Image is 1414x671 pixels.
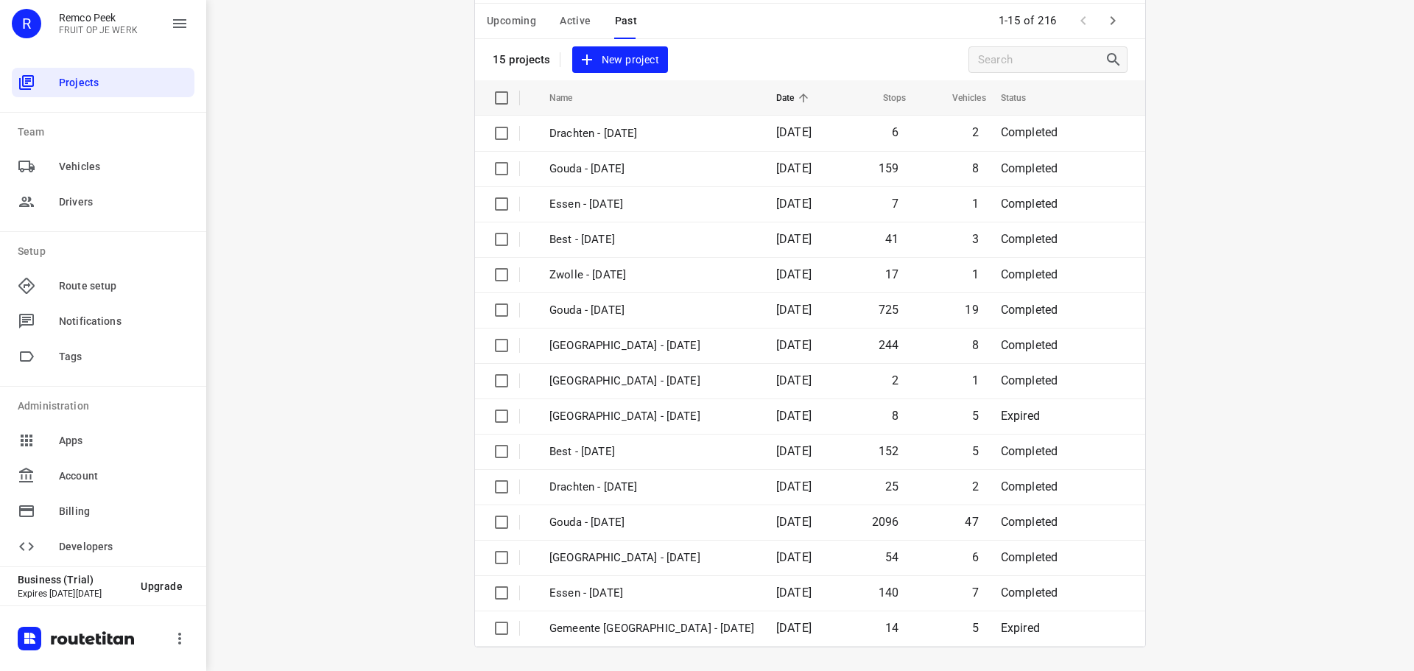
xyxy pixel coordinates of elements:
[978,49,1105,71] input: Search projects
[776,409,812,423] span: [DATE]
[59,194,189,210] span: Drivers
[776,373,812,387] span: [DATE]
[885,550,898,564] span: 54
[972,125,979,139] span: 2
[549,620,754,637] p: Gemeente Rotterdam - Wednesday
[581,51,659,69] span: New project
[1001,161,1058,175] span: Completed
[1001,550,1058,564] span: Completed
[972,621,979,635] span: 5
[549,337,754,354] p: [GEOGRAPHIC_DATA] - [DATE]
[1105,51,1127,68] div: Search
[972,338,979,352] span: 8
[59,349,189,365] span: Tags
[776,267,812,281] span: [DATE]
[972,267,979,281] span: 1
[615,12,638,30] span: Past
[965,303,978,317] span: 19
[1069,6,1098,35] span: Previous Page
[1001,338,1058,352] span: Completed
[972,409,979,423] span: 5
[12,187,194,217] div: Drivers
[892,125,898,139] span: 6
[776,89,814,107] span: Date
[59,314,189,329] span: Notifications
[1001,373,1058,387] span: Completed
[972,161,979,175] span: 8
[549,549,754,566] p: Antwerpen - Wednesday
[776,232,812,246] span: [DATE]
[1001,89,1046,107] span: Status
[12,271,194,301] div: Route setup
[885,621,898,635] span: 14
[776,303,812,317] span: [DATE]
[1001,444,1058,458] span: Completed
[972,444,979,458] span: 5
[885,479,898,493] span: 25
[59,12,138,24] p: Remco Peek
[972,232,979,246] span: 3
[59,504,189,519] span: Billing
[1001,409,1040,423] span: Expired
[776,197,812,211] span: [DATE]
[12,342,194,371] div: Tags
[972,479,979,493] span: 2
[141,580,183,592] span: Upgrade
[12,68,194,97] div: Projects
[1001,621,1040,635] span: Expired
[549,443,754,460] p: Best - Thursday
[549,125,754,142] p: Drachten - [DATE]
[18,244,194,259] p: Setup
[879,338,899,352] span: 244
[933,89,986,107] span: Vehicles
[549,196,754,213] p: Essen - [DATE]
[892,409,898,423] span: 8
[776,338,812,352] span: [DATE]
[59,433,189,449] span: Apps
[1001,479,1058,493] span: Completed
[1001,232,1058,246] span: Completed
[59,278,189,294] span: Route setup
[12,532,194,561] div: Developers
[493,53,551,66] p: 15 projects
[972,197,979,211] span: 1
[1001,267,1058,281] span: Completed
[776,586,812,600] span: [DATE]
[885,267,898,281] span: 17
[59,539,189,555] span: Developers
[872,515,899,529] span: 2096
[879,444,899,458] span: 152
[864,89,907,107] span: Stops
[892,373,898,387] span: 2
[59,159,189,175] span: Vehicles
[59,468,189,484] span: Account
[776,161,812,175] span: [DATE]
[972,373,979,387] span: 1
[892,197,898,211] span: 7
[549,302,754,319] p: Gouda - [DATE]
[12,306,194,336] div: Notifications
[18,589,129,599] p: Expires [DATE][DATE]
[1001,303,1058,317] span: Completed
[549,267,754,284] p: Zwolle - [DATE]
[487,12,536,30] span: Upcoming
[1001,197,1058,211] span: Completed
[18,398,194,414] p: Administration
[776,621,812,635] span: [DATE]
[776,550,812,564] span: [DATE]
[549,479,754,496] p: Drachten - Thursday
[549,89,592,107] span: Name
[18,124,194,140] p: Team
[879,586,899,600] span: 140
[972,550,979,564] span: 6
[572,46,668,74] button: New project
[560,12,591,30] span: Active
[12,152,194,181] div: Vehicles
[549,161,754,178] p: Gouda - [DATE]
[776,125,812,139] span: [DATE]
[879,161,899,175] span: 159
[965,515,978,529] span: 47
[1001,515,1058,529] span: Completed
[12,461,194,491] div: Account
[993,5,1063,37] span: 1-15 of 216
